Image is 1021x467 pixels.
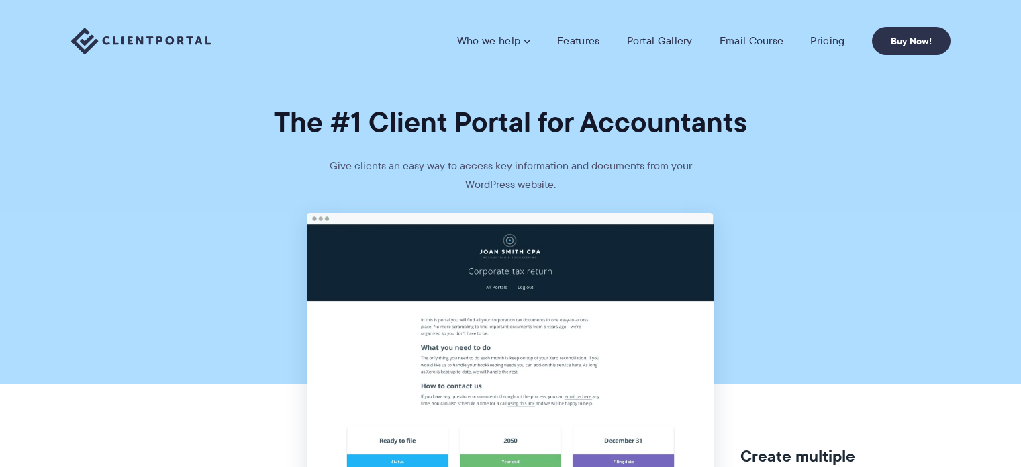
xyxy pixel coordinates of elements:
[557,34,599,48] a: Features
[309,157,712,213] p: Give clients an easy way to access key information and documents from your WordPress website.
[810,34,844,48] a: Pricing
[720,34,784,48] a: Email Course
[627,34,693,48] a: Portal Gallery
[457,34,530,48] a: Who we help
[872,27,951,55] a: Buy Now!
